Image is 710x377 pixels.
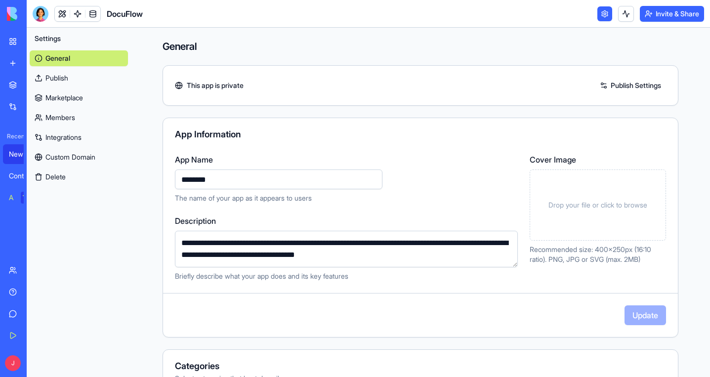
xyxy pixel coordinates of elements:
[9,171,37,181] div: Content Calendar Genius
[548,200,647,210] span: Drop your file or click to browse
[3,132,24,140] span: Recent
[9,149,37,159] div: New App
[9,193,14,203] div: AI Logo Generator
[530,154,666,166] label: Cover Image
[3,166,42,186] a: Content Calendar Genius
[175,193,518,203] p: The name of your app as it appears to users
[163,40,678,53] h4: General
[640,6,704,22] button: Invite & Share
[187,81,244,90] span: This app is private
[35,34,61,43] span: Settings
[30,169,128,185] button: Delete
[175,154,518,166] label: App Name
[5,355,21,371] span: J
[3,188,42,208] a: AI Logo GeneratorTRY
[3,144,42,164] a: New App
[175,130,666,139] div: App Information
[30,90,128,106] a: Marketplace
[30,31,128,46] button: Settings
[175,271,518,281] p: Briefly describe what your app does and its key features
[30,149,128,165] a: Custom Domain
[530,169,666,241] div: Drop your file or click to browse
[30,70,128,86] a: Publish
[175,362,666,371] div: Categories
[530,245,666,264] p: Recommended size: 400x250px (16:10 ratio). PNG, JPG or SVG (max. 2MB)
[107,8,143,20] span: DocuFlow
[30,110,128,126] a: Members
[7,7,68,21] img: logo
[595,78,666,93] a: Publish Settings
[175,215,518,227] label: Description
[30,129,128,145] a: Integrations
[21,192,37,204] div: TRY
[30,50,128,66] a: General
